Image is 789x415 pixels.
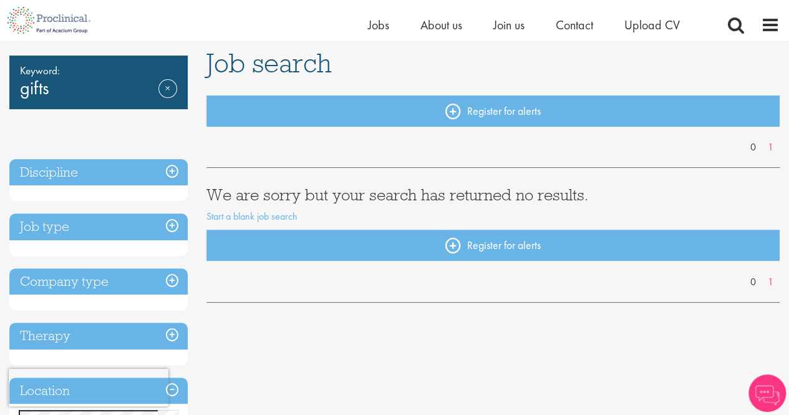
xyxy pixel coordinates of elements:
[20,62,177,79] span: Keyword:
[624,17,680,33] a: Upload CV
[206,95,780,127] a: Register for alerts
[9,323,188,349] h3: Therapy
[493,17,525,33] a: Join us
[9,56,188,109] div: gifts
[9,369,168,406] iframe: reCAPTCHA
[158,79,177,115] a: Remove
[206,210,298,223] a: Start a blank job search
[762,275,780,290] a: 1
[368,17,389,33] a: Jobs
[9,268,188,295] h3: Company type
[9,159,188,186] h3: Discipline
[744,140,762,155] a: 0
[556,17,593,33] a: Contact
[9,213,188,240] h3: Job type
[744,275,762,290] a: 0
[206,187,780,203] h3: We are sorry but your search has returned no results.
[748,374,786,412] img: Chatbot
[762,140,780,155] a: 1
[206,46,332,80] span: Job search
[420,17,462,33] a: About us
[206,230,780,261] a: Register for alerts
